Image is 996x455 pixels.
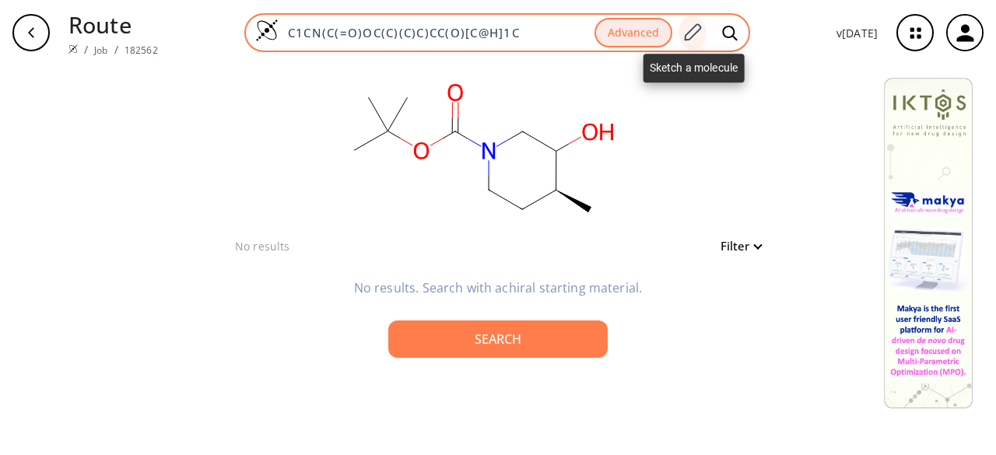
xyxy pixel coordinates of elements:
button: Advanced [594,18,672,48]
li: / [114,41,118,58]
p: Route [68,8,158,41]
a: 182562 [124,44,158,57]
p: No results. Search with achiral starting material. [335,278,661,297]
input: Enter SMILES [279,25,594,40]
li: / [84,41,88,58]
p: v [DATE] [836,25,878,41]
div: Sketch a molecule [644,54,745,82]
button: Search [388,320,608,358]
button: Filter [711,240,761,252]
img: Logo Spaya [255,19,279,42]
img: Spaya logo [68,44,78,54]
p: No results [235,238,290,254]
svg: C1CN(C(=O)OC(C)(C)C)CC(O)[C@H]1C [325,65,637,236]
img: Banner [884,78,973,408]
a: Job [94,44,107,57]
div: Search [401,333,595,345]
